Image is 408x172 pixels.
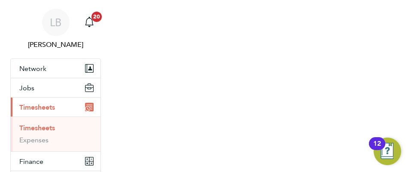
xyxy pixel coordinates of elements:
[11,152,100,171] button: Finance
[11,98,100,117] button: Timesheets
[11,117,100,151] div: Timesheets
[19,157,43,166] span: Finance
[19,124,55,132] a: Timesheets
[19,136,49,144] a: Expenses
[374,138,401,165] button: Open Resource Center, 12 new notifications
[19,103,55,111] span: Timesheets
[11,59,100,78] button: Network
[81,9,98,36] a: 20
[11,78,100,97] button: Jobs
[373,144,381,155] div: 12
[19,64,46,73] span: Network
[10,9,101,50] a: LB[PERSON_NAME]
[19,84,34,92] span: Jobs
[50,17,61,28] span: LB
[10,40,101,50] span: Lauren Butler
[91,12,102,22] span: 20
